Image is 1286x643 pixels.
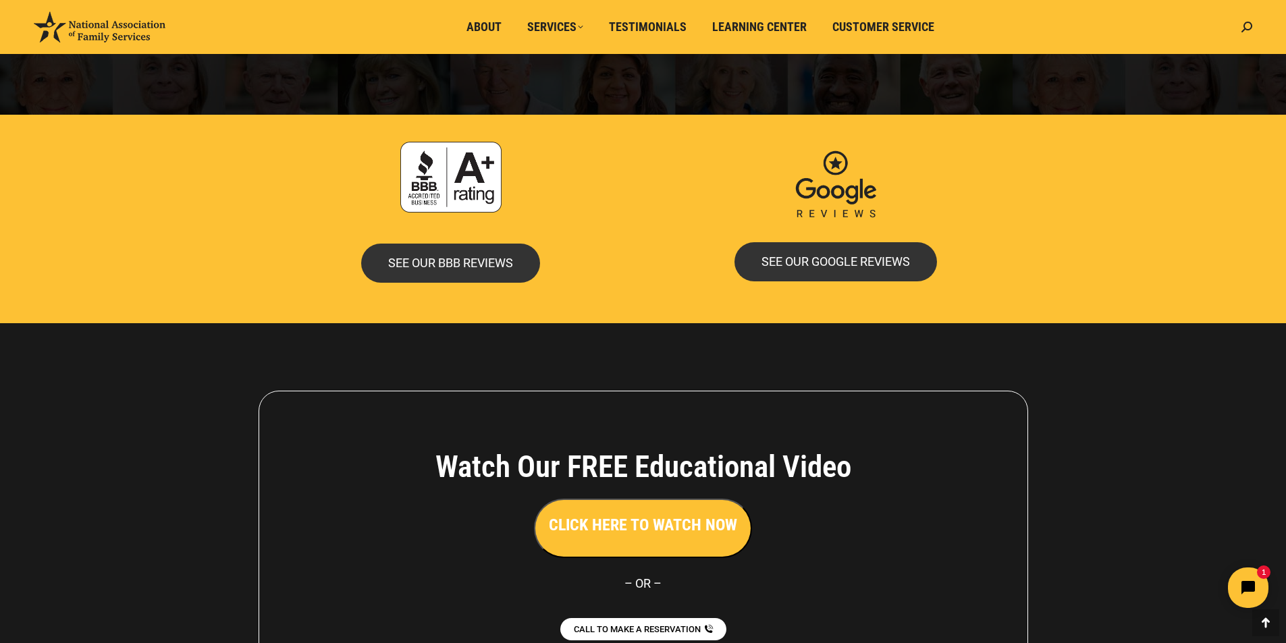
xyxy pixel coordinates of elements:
span: Customer Service [832,20,934,34]
h4: Watch Our FREE Educational Video [360,449,926,485]
span: – OR – [624,576,662,590]
h3: CLICK HERE TO WATCH NOW [549,513,737,536]
button: CLICK HERE TO WATCH NOW [534,499,752,558]
span: Learning Center [712,20,807,34]
span: SEE OUR BBB REVIEWS [388,257,513,269]
a: CALL TO MAKE A RESERVATION [560,618,726,640]
span: Testimonials [609,20,687,34]
span: SEE OUR GOOGLE REVIEWS [761,256,910,268]
span: Services [527,20,583,34]
a: Testimonials [599,14,696,40]
a: Learning Center [703,14,816,40]
span: CALL TO MAKE A RESERVATION [574,625,701,634]
img: Google Reviews [785,142,886,229]
a: CLICK HERE TO WATCH NOW [534,519,752,533]
span: About [466,20,502,34]
img: Accredited A+ with Better Business Bureau [400,142,502,213]
a: SEE OUR BBB REVIEWS [361,244,540,283]
a: Customer Service [823,14,944,40]
a: SEE OUR GOOGLE REVIEWS [734,242,937,281]
a: About [457,14,511,40]
img: National Association of Family Services [34,11,165,43]
iframe: Tidio Chat [1048,556,1280,619]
